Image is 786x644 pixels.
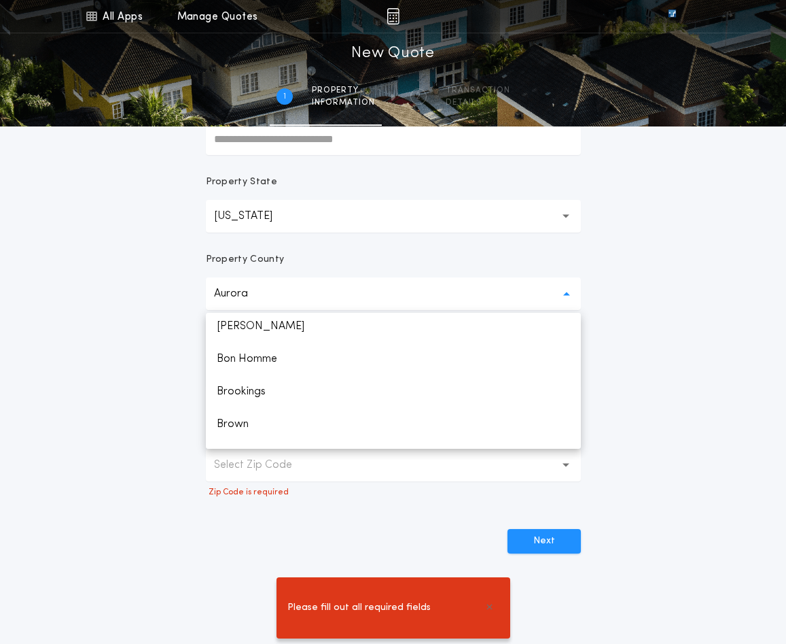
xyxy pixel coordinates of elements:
[206,449,581,481] button: Select Zip Code
[416,91,421,102] h2: 2
[387,8,399,24] img: img
[206,408,581,441] p: Brown
[214,208,294,224] p: [US_STATE]
[312,97,375,108] span: information
[287,600,431,615] span: Please fill out all required fields
[206,487,581,498] p: Zip Code is required
[206,200,581,233] button: [US_STATE]
[283,91,286,102] h2: 1
[643,10,700,23] img: vs-icon
[446,97,510,108] span: details
[206,277,581,310] button: Aurora
[351,43,434,65] h1: New Quote
[206,313,581,449] ul: Aurora
[446,85,510,96] span: Transaction
[507,529,581,554] button: Next
[214,286,270,302] p: Aurora
[206,310,581,343] p: [PERSON_NAME]
[206,175,277,189] p: Property State
[312,85,375,96] span: Property
[206,375,581,408] p: Brookings
[206,441,581,473] p: Brule
[214,457,314,473] p: Select Zip Code
[206,253,285,267] p: Property County
[206,343,581,375] p: Bon Homme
